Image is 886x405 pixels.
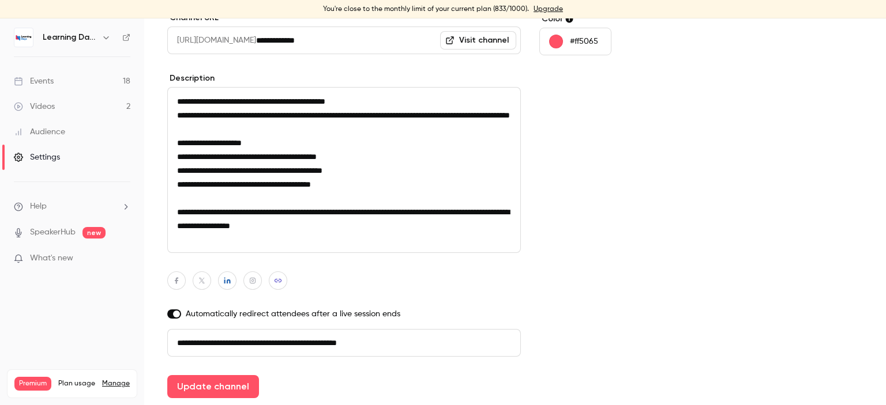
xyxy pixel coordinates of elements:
[30,226,76,239] a: SpeakerHub
[82,227,106,239] span: new
[43,32,97,43] h6: Learning Days
[30,252,73,264] span: What's new
[58,379,95,388] span: Plan usage
[570,36,598,47] p: #ff5065
[440,31,516,50] a: Visit channel
[539,28,611,55] button: #ff5065
[14,152,60,163] div: Settings
[14,75,54,87] div: Events
[59,68,89,75] div: Domaine
[18,18,28,28] img: logo_orange.svg
[18,30,28,39] img: website_grey.svg
[47,67,56,76] img: tab_domain_overview_orange.svg
[32,18,57,28] div: v 4.0.25
[167,375,259,398] button: Update channel
[131,67,140,76] img: tab_keywords_by_traffic_grey.svg
[167,308,521,320] label: Automatically redirect attendees after a live session ends
[167,73,521,84] label: Description
[117,253,130,264] iframe: Noticeable Trigger
[14,101,55,112] div: Videos
[167,27,256,54] span: [URL][DOMAIN_NAME]
[14,377,51,391] span: Premium
[539,13,716,25] label: Color
[534,5,563,14] a: Upgrade
[144,68,177,75] div: Mots-clés
[14,200,130,213] li: help-dropdown-opener
[102,379,130,388] a: Manage
[30,30,130,39] div: Domaine: [DOMAIN_NAME]
[14,28,33,47] img: Learning Days
[30,200,47,213] span: Help
[14,126,65,138] div: Audience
